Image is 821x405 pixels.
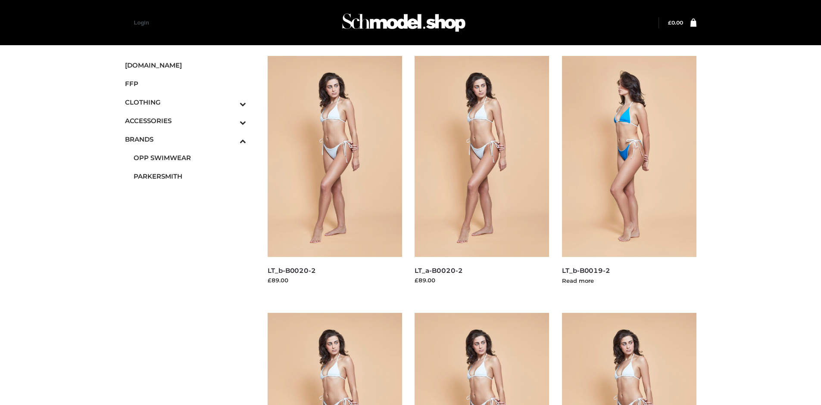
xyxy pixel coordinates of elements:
a: LT_a-B0020-2 [415,266,462,275]
a: PARKERSMITH [134,167,247,185]
a: ACCESSORIESToggle Submenu [125,111,247,130]
a: Login [134,19,149,26]
bdi: 0.00 [668,19,683,26]
img: Schmodel Admin 964 [339,6,468,40]
a: Read more [562,277,594,284]
a: £0.00 [668,19,683,26]
span: OPP SWIMWEAR [134,153,247,163]
span: [DOMAIN_NAME] [125,60,247,70]
span: ACCESSORIES [125,116,247,126]
a: CLOTHINGToggle Submenu [125,93,247,111]
button: Toggle Submenu [216,93,246,111]
span: CLOTHING [125,97,247,107]
a: FFP [125,74,247,93]
a: [DOMAIN_NAME] [125,56,247,74]
span: PARKERSMITH [134,171,247,181]
span: £ [668,19,671,26]
div: £89.00 [268,276,402,284]
button: Toggle Submenu [216,130,246,148]
button: Toggle Submenu [216,111,246,130]
a: LT_b-B0019-2 [562,266,610,275]
span: BRANDS [125,134,247,144]
span: FFP [125,79,247,89]
div: £89.00 [415,276,549,284]
a: BRANDSToggle Submenu [125,130,247,148]
a: LT_b-B0020-2 [268,266,316,275]
a: OPP SWIMWEAR [134,148,247,167]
